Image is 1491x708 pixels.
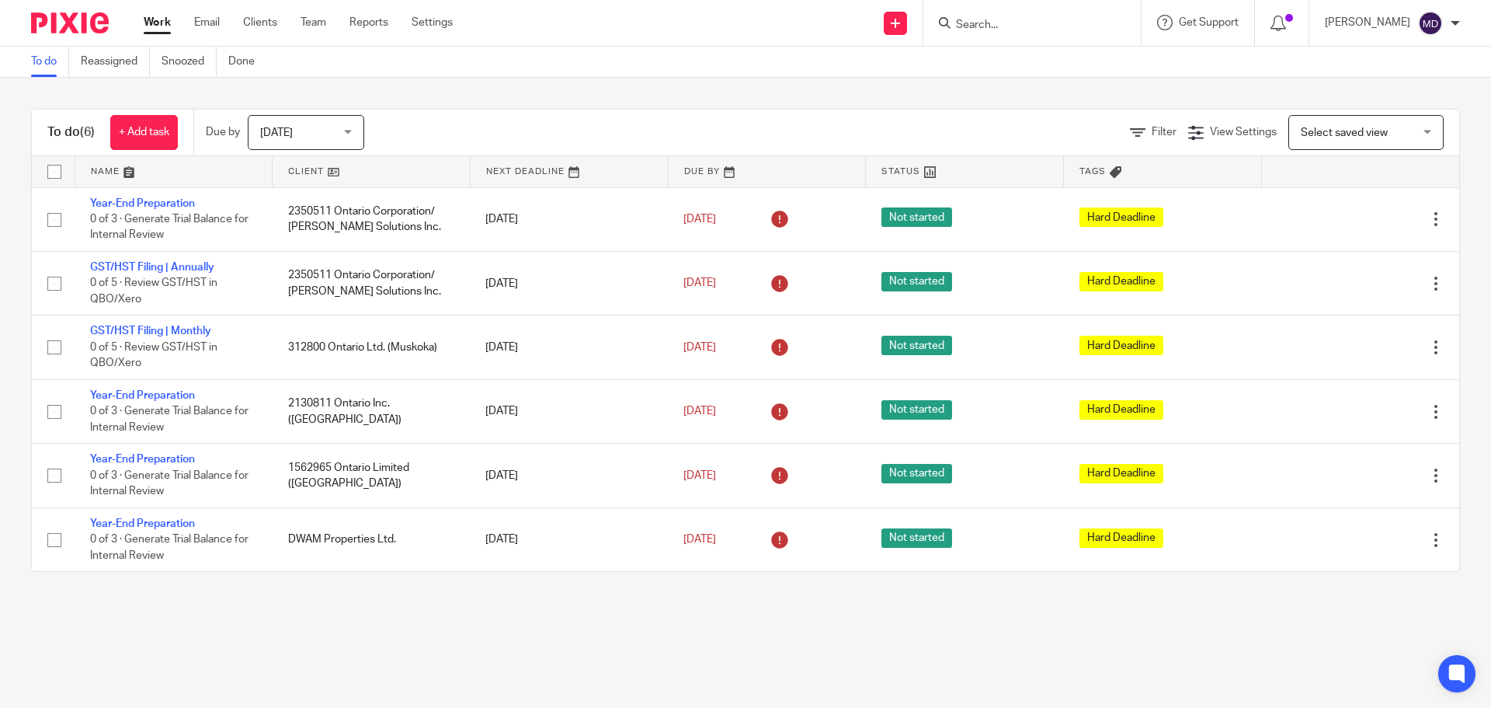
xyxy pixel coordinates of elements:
span: [DATE] [683,214,716,225]
span: Hard Deadline [1079,400,1163,420]
td: 2350511 Ontario Corporation/ [PERSON_NAME] Solutions Inc. [273,251,471,315]
a: Team [301,15,326,30]
span: [DATE] [683,534,716,545]
td: 2350511 Ontario Corporation/ [PERSON_NAME] Solutions Inc. [273,187,471,251]
a: Settings [412,15,453,30]
span: Not started [881,208,952,227]
a: Reassigned [81,47,150,77]
p: [PERSON_NAME] [1325,15,1410,30]
a: Reports [349,15,388,30]
a: Year-End Preparation [90,454,195,465]
a: GST/HST Filing | Monthly [90,326,211,337]
span: Select saved view [1301,127,1388,138]
span: Filter [1152,127,1176,138]
a: + Add task [110,115,178,150]
td: 2130811 Ontario Inc. ([GEOGRAPHIC_DATA]) [273,379,471,443]
a: Year-End Preparation [90,198,195,209]
a: Year-End Preparation [90,390,195,401]
td: [DATE] [470,444,668,507]
span: Not started [881,336,952,355]
td: [DATE] [470,316,668,379]
a: Done [228,47,266,77]
span: Hard Deadline [1079,272,1163,291]
span: [DATE] [683,342,716,353]
span: 0 of 3 · Generate Trial Balance for Internal Review [90,470,248,497]
span: Hard Deadline [1079,528,1163,548]
h1: To do [47,124,95,141]
img: Pixie [31,12,109,33]
a: Work [144,15,171,30]
span: [DATE] [683,278,716,289]
td: [DATE] [470,187,668,251]
span: Not started [881,528,952,548]
span: Tags [1079,167,1106,176]
a: Email [194,15,220,30]
span: Hard Deadline [1079,208,1163,227]
input: Search [954,19,1094,33]
span: Hard Deadline [1079,464,1163,483]
span: 0 of 3 · Generate Trial Balance for Internal Review [90,534,248,561]
span: 0 of 3 · Generate Trial Balance for Internal Review [90,406,248,433]
span: [DATE] [683,406,716,417]
span: (6) [80,126,95,138]
span: 0 of 5 · Review GST/HST in QBO/Xero [90,342,217,369]
a: Clients [243,15,277,30]
p: Due by [206,124,240,140]
td: [DATE] [470,507,668,571]
span: Hard Deadline [1079,336,1163,355]
a: Year-End Preparation [90,518,195,529]
a: To do [31,47,69,77]
td: [DATE] [470,251,668,315]
a: GST/HST Filing | Annually [90,262,214,273]
span: Get Support [1179,17,1239,28]
span: [DATE] [260,127,293,138]
td: [DATE] [470,379,668,443]
td: 1562965 Ontario Limited ([GEOGRAPHIC_DATA]) [273,444,471,507]
td: DWAM Properties Ltd. [273,507,471,571]
span: View Settings [1210,127,1277,138]
img: svg%3E [1418,11,1443,36]
span: [DATE] [683,470,716,481]
td: 312800 Ontario Ltd. (Muskoka) [273,316,471,379]
a: Snoozed [162,47,217,77]
span: Not started [881,400,952,420]
span: Not started [881,272,952,291]
span: Not started [881,464,952,483]
span: 0 of 5 · Review GST/HST in QBO/Xero [90,278,217,305]
span: 0 of 3 · Generate Trial Balance for Internal Review [90,214,248,241]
